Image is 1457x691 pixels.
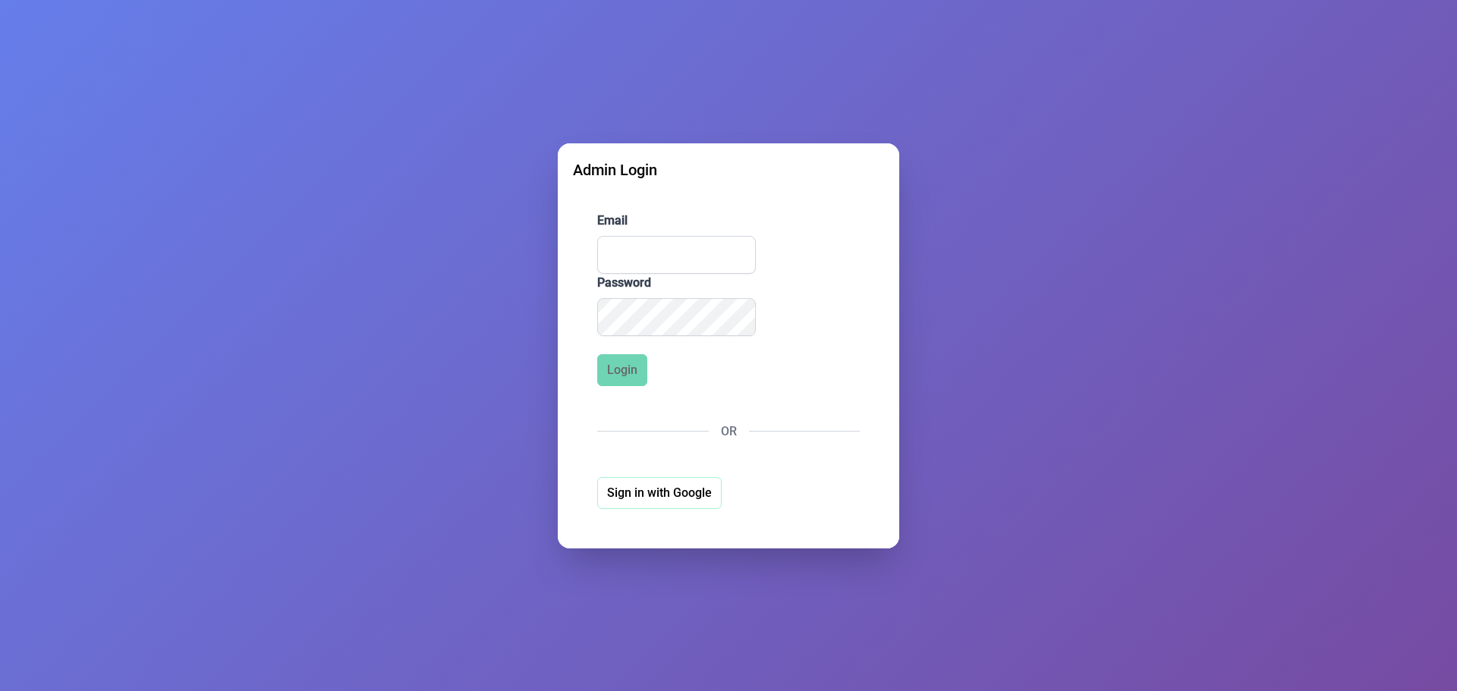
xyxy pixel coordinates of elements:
[607,484,712,502] span: Sign in with Google
[573,159,884,181] div: Admin Login
[597,354,647,386] button: Login
[597,212,860,230] label: Email
[597,477,722,509] button: Sign in with Google
[607,361,637,379] span: Login
[597,422,860,441] div: OR
[597,274,860,292] label: Password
